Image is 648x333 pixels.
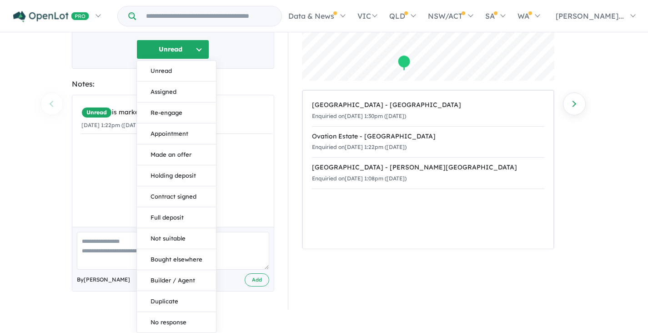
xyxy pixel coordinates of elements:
[136,40,209,59] button: Unread
[556,11,624,20] span: [PERSON_NAME]...
[81,122,143,128] small: [DATE] 1:22pm ([DATE])
[312,95,544,127] a: [GEOGRAPHIC_DATA] - [GEOGRAPHIC_DATA]Enquiried on[DATE] 1:30pm ([DATE])
[72,78,274,90] div: Notes:
[77,275,130,284] span: By [PERSON_NAME]
[137,144,216,165] button: Made an offer
[136,60,216,333] div: Unread
[312,100,544,111] div: [GEOGRAPHIC_DATA] - [GEOGRAPHIC_DATA]
[312,126,544,158] a: Ovation Estate - [GEOGRAPHIC_DATA]Enquiried on[DATE] 1:22pm ([DATE])
[312,162,544,173] div: [GEOGRAPHIC_DATA] - [PERSON_NAME][GEOGRAPHIC_DATA]
[81,107,112,118] span: Unread
[312,131,544,142] div: Ovation Estate - [GEOGRAPHIC_DATA]
[137,207,216,228] button: Full deposit
[137,291,216,312] button: Duplicate
[312,175,407,182] small: Enquiried on [DATE] 1:08pm ([DATE])
[81,107,271,118] div: is marked.
[137,123,216,144] button: Appointment
[397,55,411,72] div: Map marker
[245,273,269,287] button: Add
[312,157,544,189] a: [GEOGRAPHIC_DATA] - [PERSON_NAME][GEOGRAPHIC_DATA]Enquiried on[DATE] 1:08pm ([DATE])
[312,113,406,119] small: Enquiried on [DATE] 1:30pm ([DATE])
[137,165,216,186] button: Holding deposit
[137,61,216,82] button: Unread
[13,11,89,22] img: Openlot PRO Logo White
[138,6,280,26] input: Try estate name, suburb, builder or developer
[137,102,216,123] button: Re-engage
[137,186,216,207] button: Contract signed
[137,249,216,270] button: Bought elsewhere
[137,82,216,102] button: Assigned
[137,312,216,333] button: No response
[137,270,216,291] button: Builder / Agent
[312,143,407,150] small: Enquiried on [DATE] 1:22pm ([DATE])
[137,228,216,249] button: Not suitable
